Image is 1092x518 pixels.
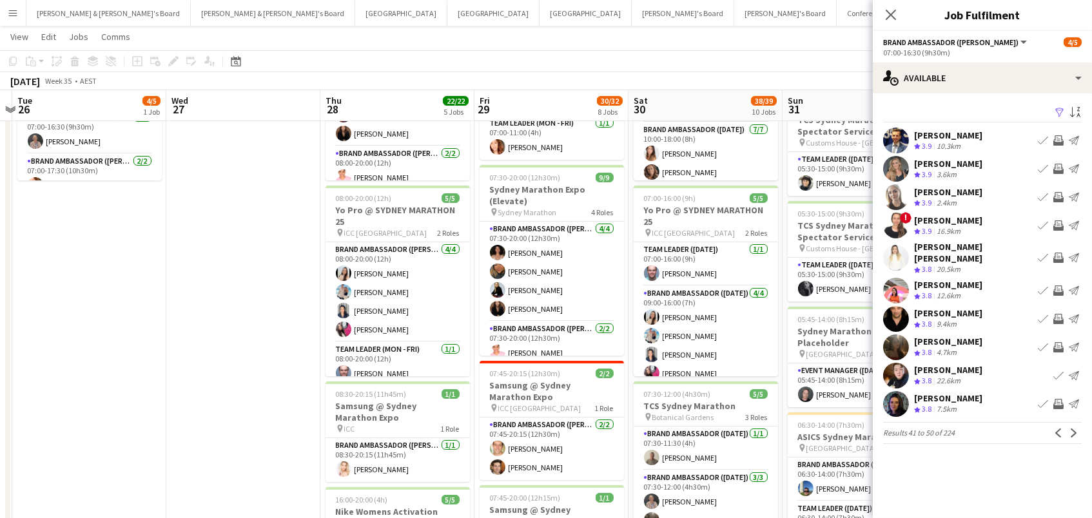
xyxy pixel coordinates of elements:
span: View [10,31,28,43]
h3: TCS Sydney Marathon - Spectator Services [788,220,932,243]
button: Conference Board [837,1,917,26]
span: 2 Roles [438,228,460,238]
h3: Job Fulfilment [873,6,1092,23]
span: ICC [GEOGRAPHIC_DATA] [344,228,427,238]
span: 27 [170,102,188,117]
span: Brand Ambassador (Mon - Fri) [883,37,1019,47]
span: 3.9 [922,141,931,151]
span: Sydney Marathon [498,207,557,217]
div: [PERSON_NAME] [PERSON_NAME] [914,241,1033,264]
span: 3.8 [922,319,931,329]
span: 05:30-15:00 (9h30m) [798,209,865,218]
app-card-role: Team Leader (Mon - Fri)1/107:00-16:30 (9h30m)[PERSON_NAME] [17,110,162,154]
h3: Sydney Marathon Expo (Elevate) [480,184,624,207]
span: 30 [632,102,648,117]
app-job-card: 07:30-20:00 (12h30m)9/9Sydney Marathon Expo (Elevate) Sydney Marathon4 RolesBrand Ambassador ([PE... [480,165,624,356]
app-card-role: Team Leader (Mon - Fri)1/107:00-11:00 (4h)[PERSON_NAME] [480,116,624,160]
span: 3.9 [922,169,931,179]
app-job-card: 05:45-14:00 (8h15m)1/1Sydney Marathon Placeholder [GEOGRAPHIC_DATA]1 RoleEvent Manager ([DATE])1/... [788,307,932,407]
h3: Yo Pro @ SYDNEY MARATHON 25 [326,204,470,227]
span: 16:00-20:00 (4h) [336,495,388,504]
div: 3.6km [934,169,959,180]
a: Edit [36,28,61,45]
span: 07:45-20:15 (12h30m) [490,369,561,378]
span: 3.8 [922,347,931,357]
div: [PERSON_NAME] [914,364,982,376]
span: 29 [478,102,490,117]
app-job-card: 05:30-15:00 (9h30m)1/1TCS Sydney Marathon - Spectator Services Customs House - [GEOGRAPHIC_DATA]1... [788,201,932,302]
span: [GEOGRAPHIC_DATA] [806,349,877,359]
span: Sun [788,95,803,106]
span: 3.9 [922,226,931,236]
h3: TCS Sydney Marathon [634,400,778,412]
app-card-role: Brand Ambassador ([DATE])1/107:30-11:30 (4h)[PERSON_NAME] [634,427,778,470]
span: 5/5 [750,389,768,399]
button: [PERSON_NAME]'s Board [632,1,734,26]
span: 4 Roles [592,207,614,217]
div: Available [873,62,1092,93]
span: Results 41 to 50 of 224 [883,428,955,437]
button: [GEOGRAPHIC_DATA] [447,1,540,26]
span: ICC [GEOGRAPHIC_DATA] [652,228,736,238]
app-card-role: Brand Ambassador ([DATE])1/106:30-14:00 (7h30m)[PERSON_NAME] [788,457,932,501]
app-card-role: Brand Ambassador ([PERSON_NAME])4/408:00-20:00 (12h)[PERSON_NAME][PERSON_NAME][PERSON_NAME][PERSO... [326,242,470,342]
div: 9.4km [934,319,959,330]
app-card-role: Brand Ambassador ([DATE])7/710:00-18:00 (8h)[PERSON_NAME][PERSON_NAME] [634,122,778,278]
div: [PERSON_NAME] [914,186,982,198]
span: 38/39 [751,96,777,106]
button: [PERSON_NAME] & [PERSON_NAME]'s Board [26,1,191,26]
span: Sat [634,95,648,106]
app-job-card: 05:30-15:00 (9h30m)1/1TCS Sydney Marathon - Spectator Services Customs House - [GEOGRAPHIC_DATA]1... [788,95,932,196]
span: 07:00-16:00 (9h) [644,193,696,203]
h3: TCS Sydney Marathon - Spectator Services [788,114,932,137]
h3: Samsung @ Sydney Marathon Expo [480,379,624,403]
div: [PERSON_NAME] [914,215,982,226]
span: 06:30-14:00 (7h30m) [798,420,865,430]
div: [PERSON_NAME] [914,279,982,291]
div: 7.5km [934,404,959,415]
span: 1 Role [595,403,614,413]
div: 07:00-16:00 (9h)5/5Yo Pro @ SYDNEY MARATHON 25 ICC [GEOGRAPHIC_DATA]2 RolesTeam Leader ([DATE])1/... [634,186,778,376]
a: View [5,28,34,45]
div: 12.6km [934,291,963,302]
button: [PERSON_NAME]'s Board [734,1,837,26]
div: 5 Jobs [444,107,468,117]
span: Customs House - [GEOGRAPHIC_DATA] [806,138,903,148]
span: 30/32 [597,96,623,106]
span: Botanical Gardens [652,412,714,422]
span: 9/9 [596,173,614,182]
span: Wed [171,95,188,106]
div: 20.5km [934,264,963,275]
app-job-card: 08:30-20:15 (11h45m)1/1Samsung @ Sydney Marathon Expo ICC1 RoleBrand Ambassador ([PERSON_NAME])1/... [326,381,470,482]
div: 2.4km [934,198,959,209]
app-card-role: Team Leader ([DATE])1/105:30-15:00 (9h30m)[PERSON_NAME] [788,258,932,302]
span: 07:30-20:00 (12h30m) [490,173,561,182]
button: [GEOGRAPHIC_DATA] [540,1,632,26]
span: 1/1 [596,493,614,503]
span: 3.8 [922,376,931,385]
a: Comms [96,28,135,45]
span: 4/5 [142,96,161,106]
h3: Sydney Marathon Placeholder [788,325,932,349]
div: [DATE] [10,75,40,88]
span: 5/5 [442,193,460,203]
div: [PERSON_NAME] [914,158,982,169]
span: 07:30-12:00 (4h30m) [644,389,711,399]
span: 05:45-14:00 (8h15m) [798,314,865,324]
div: 10 Jobs [752,107,776,117]
app-job-card: 08:00-20:00 (12h)5/5Yo Pro @ SYDNEY MARATHON 25 ICC [GEOGRAPHIC_DATA]2 RolesBrand Ambassador ([PE... [326,186,470,376]
span: 4/5 [1064,37,1082,47]
div: 10.3km [934,141,963,152]
span: 3.8 [922,404,931,414]
span: 31 [786,102,803,117]
span: 3.8 [922,291,931,300]
div: [PERSON_NAME] [914,307,982,319]
span: ICC [344,424,355,434]
h3: Yo Pro @ SYDNEY MARATHON 25 [634,204,778,227]
span: Fri [480,95,490,106]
